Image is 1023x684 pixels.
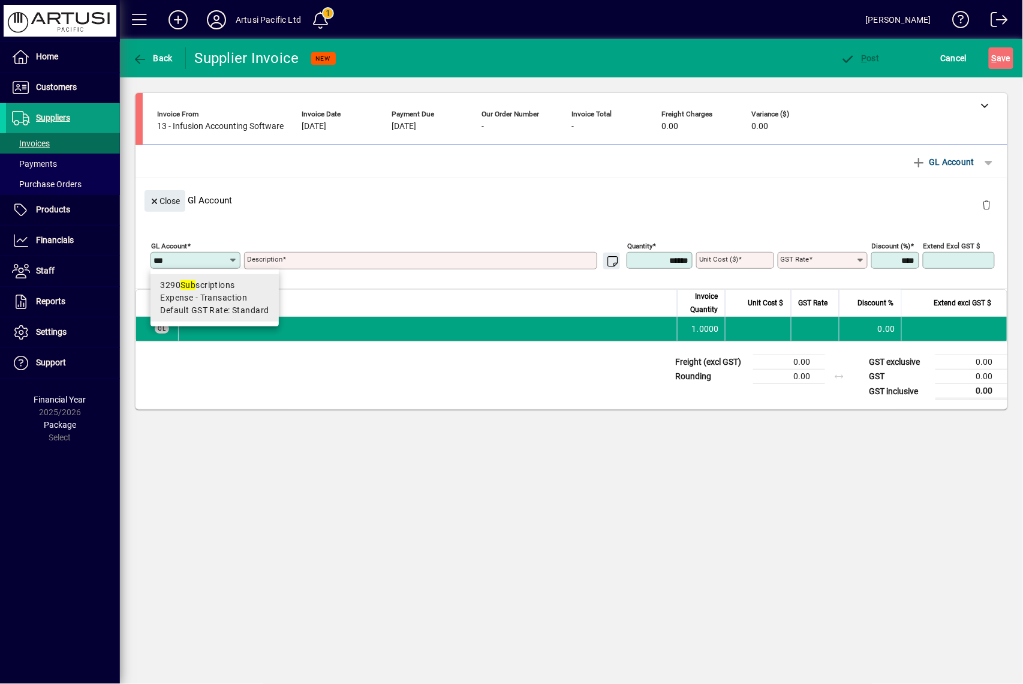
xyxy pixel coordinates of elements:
span: Package [44,420,76,430]
span: Back [133,53,173,63]
span: - [482,122,484,131]
mat-option: 3290 Subscriptions [151,274,278,322]
span: P [862,53,867,63]
div: Supplier Invoice [195,49,299,68]
button: Cancel [938,47,970,69]
mat-label: GL Account [151,242,187,250]
button: Profile [197,9,236,31]
span: [DATE] [392,122,416,131]
div: [PERSON_NAME] [866,10,931,29]
a: Support [6,348,120,378]
button: Close [145,190,185,212]
app-page-header-button: Back [120,47,186,69]
span: [DATE] [302,122,326,131]
a: Staff [6,256,120,286]
app-page-header-button: Close [142,195,188,206]
span: Cancel [941,49,967,68]
span: 0.00 [661,122,678,131]
td: 0.00 [839,317,901,341]
span: Staff [36,266,55,275]
a: Payments [6,154,120,174]
span: Settings [36,327,67,337]
button: Delete [973,190,1001,219]
span: Payments [12,159,57,169]
span: NEW [316,55,331,62]
a: Customers [6,73,120,103]
a: Home [6,42,120,72]
span: Financials [36,235,74,245]
span: Suppliers [36,113,70,122]
td: GST exclusive [863,355,935,370]
a: Reports [6,287,120,317]
span: Discount % [858,296,894,310]
span: Support [36,358,66,367]
span: - [571,122,574,131]
td: 0.00 [753,355,825,370]
mat-label: Discount (%) [872,242,911,250]
button: Back [130,47,176,69]
span: Financial Year [34,395,86,404]
span: GL [158,325,166,332]
span: Customers [36,82,77,92]
span: Invoice Quantity [685,290,718,316]
span: 13 - Infusion Accounting Software [157,122,284,131]
a: Financials [6,226,120,256]
button: Add [159,9,197,31]
td: 0.00 [753,370,825,384]
span: ave [992,49,1010,68]
span: ost [841,53,880,63]
span: Reports [36,296,65,306]
span: Close [149,191,180,211]
span: Expense - Transaction [160,292,247,304]
td: 0.00 [935,355,1007,370]
span: Default GST Rate: Standard [160,304,269,317]
span: GST Rate [799,296,828,310]
span: S [992,53,997,63]
td: Freight (excl GST) [669,355,753,370]
span: 0.00 [751,122,768,131]
div: Gl Account [136,178,1007,222]
app-page-header-button: Delete [973,199,1001,210]
span: Extend excl GST $ [934,296,992,310]
a: Purchase Orders [6,174,120,194]
a: Settings [6,317,120,347]
mat-label: Unit Cost ($) [699,255,738,263]
em: Sub [180,280,195,290]
td: 0.00 [935,370,1007,384]
td: GST inclusive [863,384,935,399]
span: Home [36,52,58,61]
div: 3290 scriptions [160,279,269,292]
mat-label: GST rate [781,255,810,263]
div: Artusi Pacific Ltd [236,10,301,29]
mat-label: Extend excl GST $ [923,242,980,250]
span: Products [36,205,70,214]
button: Save [989,47,1013,69]
mat-label: Quantity [627,242,652,250]
td: Rounding [669,370,753,384]
a: Logout [982,2,1008,41]
td: 0.00 [935,384,1007,399]
a: Products [6,195,120,225]
mat-label: Description [247,255,282,263]
td: GST [863,370,935,384]
a: Knowledge Base [943,2,970,41]
td: 1.0000 [677,317,725,341]
span: Invoices [12,139,50,148]
a: Invoices [6,133,120,154]
button: Post [838,47,883,69]
span: Unit Cost $ [748,296,784,310]
span: Purchase Orders [12,179,82,189]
